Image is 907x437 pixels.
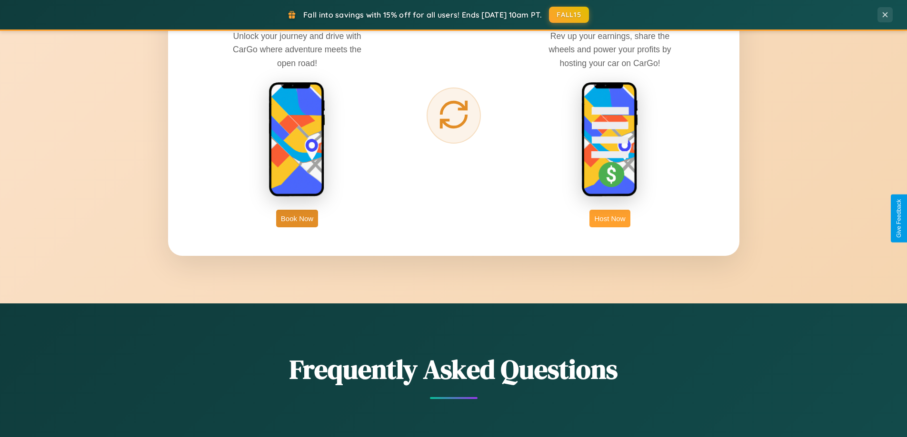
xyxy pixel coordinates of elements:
img: host phone [581,82,638,198]
p: Rev up your earnings, share the wheels and power your profits by hosting your car on CarGo! [538,29,681,69]
div: Give Feedback [896,199,902,238]
img: rent phone [269,82,326,198]
h2: Frequently Asked Questions [168,351,739,388]
button: Host Now [589,210,630,227]
p: Unlock your journey and drive with CarGo where adventure meets the open road! [226,29,369,69]
button: Book Now [276,210,318,227]
span: Fall into savings with 15% off for all users! Ends [DATE] 10am PT. [303,10,542,19]
button: FALL15 [549,7,589,23]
